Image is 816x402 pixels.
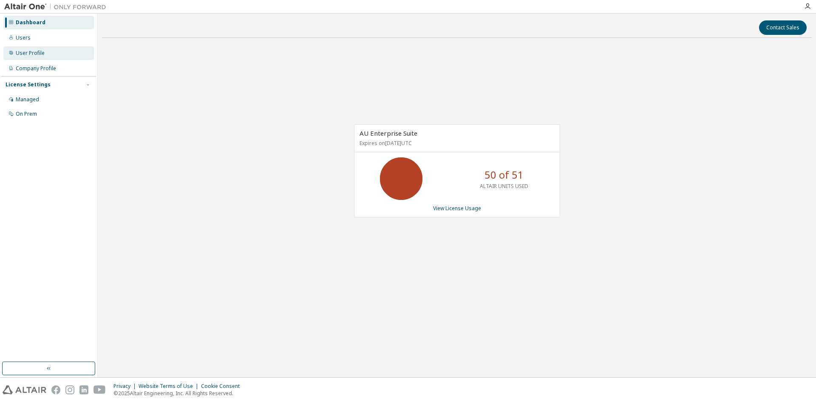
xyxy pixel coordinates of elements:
div: Company Profile [16,65,56,72]
div: License Settings [6,81,51,88]
p: 50 of 51 [484,168,524,182]
div: On Prem [16,111,37,117]
a: View License Usage [433,205,481,212]
button: Contact Sales [759,20,807,35]
img: Altair One [4,3,110,11]
div: Privacy [113,383,139,390]
span: AU Enterprise Suite [360,129,417,137]
div: Managed [16,96,39,103]
div: Cookie Consent [201,383,245,390]
img: facebook.svg [51,385,60,394]
p: © 2025 Altair Engineering, Inc. All Rights Reserved. [113,390,245,397]
div: Dashboard [16,19,45,26]
p: Expires on [DATE] UTC [360,140,552,147]
img: instagram.svg [65,385,74,394]
div: Users [16,34,31,41]
div: User Profile [16,50,45,57]
img: linkedin.svg [79,385,88,394]
img: youtube.svg [93,385,106,394]
div: Website Terms of Use [139,383,201,390]
img: altair_logo.svg [3,385,46,394]
p: ALTAIR UNITS USED [480,182,528,190]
